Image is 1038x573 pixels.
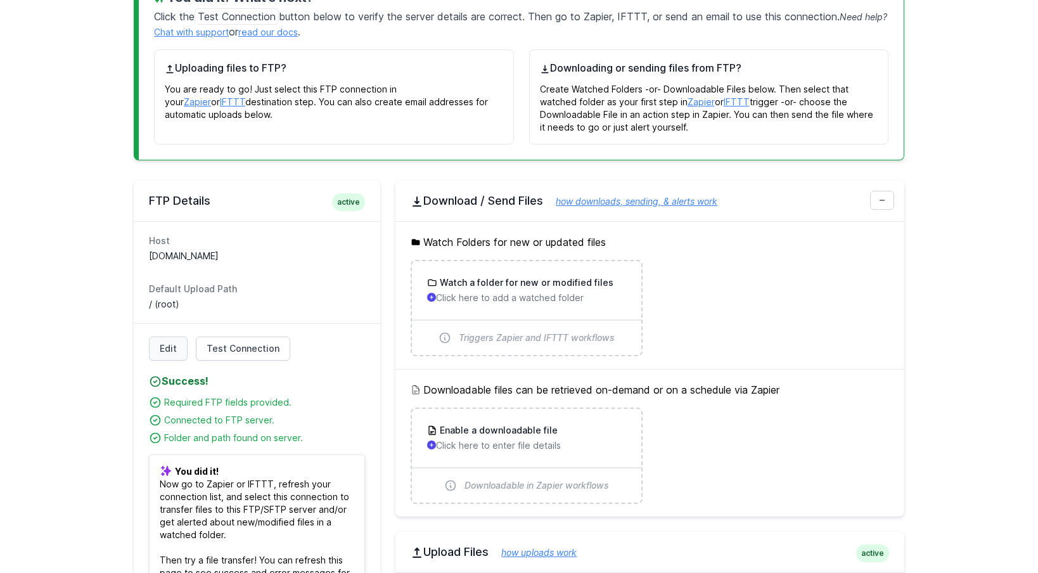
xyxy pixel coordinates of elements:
[427,439,625,452] p: Click here to enter file details
[164,414,365,427] div: Connected to FTP server.
[175,466,219,477] b: You did it!
[411,193,889,209] h2: Download / Send Files
[437,424,558,437] h3: Enable a downloadable file
[149,298,365,311] dd: / (root)
[196,337,290,361] a: Test Connection
[149,235,365,247] dt: Host
[154,6,888,39] p: Click the button below to verify the server details are correct. Then go to Zapier, IFTTT, or sen...
[840,11,887,22] span: Need help?
[332,193,365,211] span: active
[184,96,211,107] a: Zapier
[437,276,613,289] h3: Watch a folder for new or modified files
[411,544,889,560] h2: Upload Files
[220,96,245,107] a: IFTTT
[164,432,365,444] div: Folder and path found on server.
[688,96,715,107] a: Zapier
[149,373,365,389] h4: Success!
[412,409,641,503] a: Enable a downloadable file Click here to enter file details Downloadable in Zapier workflows
[195,8,279,25] span: Test Connection
[149,337,188,361] a: Edit
[465,479,609,492] span: Downloadable in Zapier workflows
[540,75,878,134] p: Create Watched Folders -or- Downloadable Files below. Then select that watched folder as your fir...
[165,60,503,75] h4: Uploading files to FTP?
[154,27,229,37] a: Chat with support
[543,196,717,207] a: how downloads, sending, & alerts work
[540,60,878,75] h4: Downloading or sending files from FTP?
[856,544,889,562] span: active
[411,235,889,250] h5: Watch Folders for new or updated files
[149,283,365,295] dt: Default Upload Path
[207,342,279,355] span: Test Connection
[427,292,625,304] p: Click here to add a watched folder
[164,396,365,409] div: Required FTP fields provided.
[489,547,577,558] a: how uploads work
[238,27,298,37] a: read our docs
[411,382,889,397] h5: Downloadable files can be retrieved on-demand or on a schedule via Zapier
[975,510,1023,558] iframe: Drift Widget Chat Controller
[459,332,615,344] span: Triggers Zapier and IFTTT workflows
[149,250,365,262] dd: [DOMAIN_NAME]
[412,261,641,355] a: Watch a folder for new or modified files Click here to add a watched folder Triggers Zapier and I...
[724,96,750,107] a: IFTTT
[149,193,365,209] h2: FTP Details
[165,75,503,121] p: You are ready to go! Just select this FTP connection in your or destination step. You can also cr...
